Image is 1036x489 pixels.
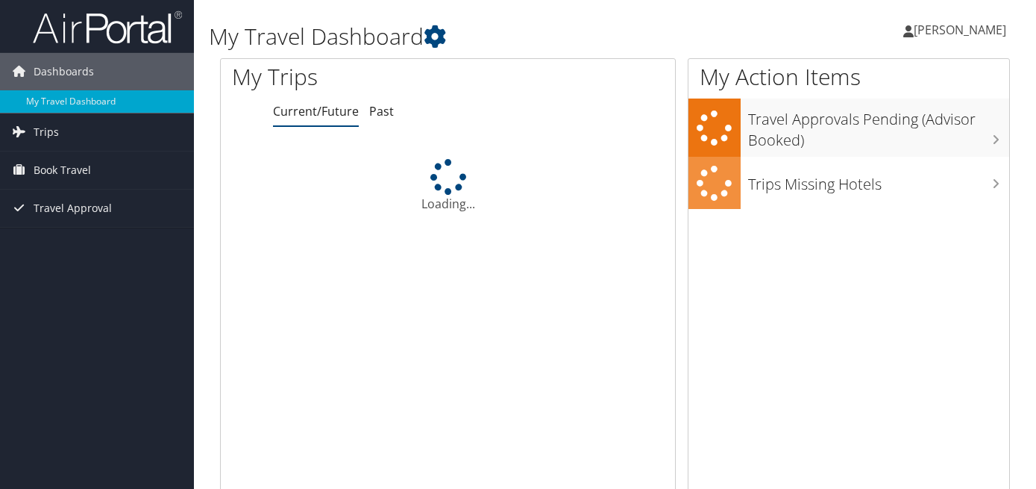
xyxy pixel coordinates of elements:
span: [PERSON_NAME] [914,22,1006,38]
div: Loading... [221,159,675,213]
span: Dashboards [34,53,94,90]
span: Travel Approval [34,190,112,227]
img: airportal-logo.png [33,10,182,45]
h1: My Travel Dashboard [209,21,750,52]
span: Book Travel [34,152,91,189]
span: Trips [34,113,59,151]
a: Trips Missing Hotels [688,157,1010,210]
h3: Trips Missing Hotels [748,166,1010,195]
h1: My Action Items [688,61,1010,93]
a: Travel Approvals Pending (Advisor Booked) [688,99,1010,156]
a: Current/Future [273,103,359,119]
a: Past [369,103,394,119]
h3: Travel Approvals Pending (Advisor Booked) [748,102,1010,151]
a: [PERSON_NAME] [903,7,1021,52]
h1: My Trips [232,61,475,93]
